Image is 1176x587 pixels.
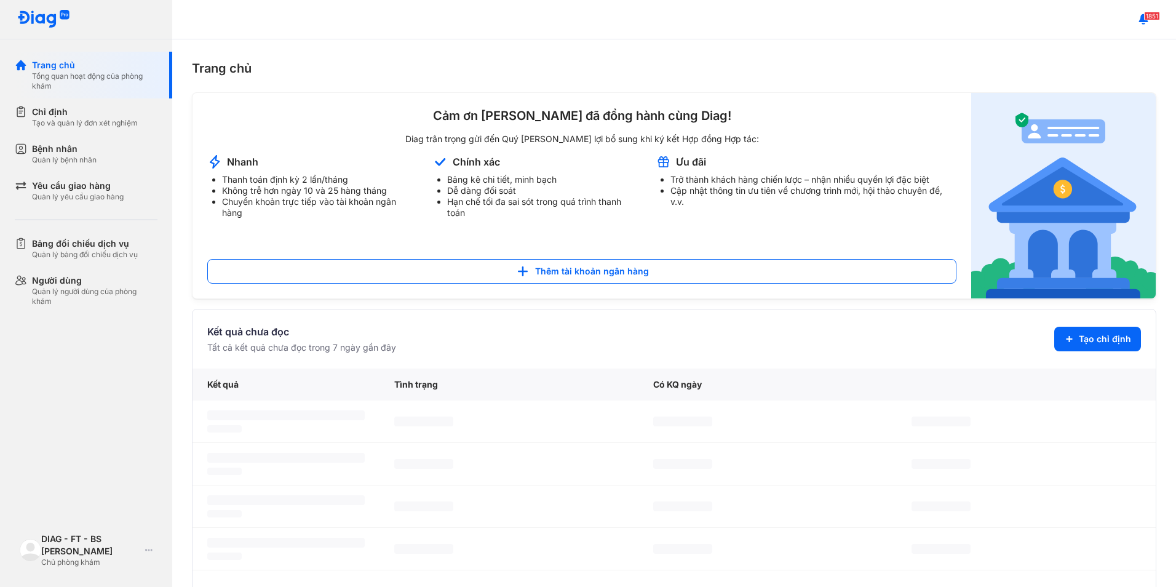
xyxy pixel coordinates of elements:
img: account-announcement [971,93,1156,298]
span: ‌ [394,459,453,469]
div: Ưu đãi [676,155,706,169]
li: Hạn chế tối đa sai sót trong quá trình thanh toán [447,196,640,218]
span: ‌ [394,417,453,426]
span: ‌ [207,510,242,517]
span: Tạo chỉ định [1079,333,1131,345]
span: ‌ [207,410,365,420]
div: Quản lý bảng đối chiếu dịch vụ [32,250,138,260]
span: ‌ [912,544,971,554]
div: Diag trân trọng gửi đến Quý [PERSON_NAME] lợi bổ sung khi ký kết Hợp đồng Hợp tác: [207,134,956,145]
div: Bảng đối chiếu dịch vụ [32,238,138,250]
span: ‌ [653,544,712,554]
div: Quản lý người dùng của phòng khám [32,287,157,306]
span: 1851 [1144,12,1160,20]
span: ‌ [912,417,971,426]
span: ‌ [653,501,712,511]
div: Bệnh nhân [32,143,97,155]
li: Chuyển khoản trực tiếp vào tài khoản ngân hàng [222,196,418,218]
div: Kết quả chưa đọc [207,324,396,339]
div: Nhanh [227,155,258,169]
button: Tạo chỉ định [1054,327,1141,351]
span: ‌ [207,453,365,463]
div: Chủ phòng khám [41,557,140,567]
span: ‌ [653,417,712,426]
img: logo [17,10,70,29]
span: ‌ [207,495,365,505]
li: Không trễ hơn ngày 10 và 25 hàng tháng [222,185,418,196]
div: Cảm ơn [PERSON_NAME] đã đồng hành cùng Diag! [207,108,956,124]
div: Chỉ định [32,106,138,118]
div: Tình trạng [379,369,638,401]
li: Bảng kê chi tiết, minh bạch [447,174,640,185]
li: Thanh toán định kỳ 2 lần/tháng [222,174,418,185]
div: Người dùng [32,274,157,287]
div: Tất cả kết quả chưa đọc trong 7 ngày gần đây [207,341,396,354]
button: Thêm tài khoản ngân hàng [207,259,956,284]
div: Chính xác [453,155,500,169]
span: ‌ [394,544,453,554]
span: ‌ [207,468,242,475]
span: ‌ [207,553,242,560]
img: account-announcement [432,154,448,169]
div: Tổng quan hoạt động của phòng khám [32,71,157,91]
li: Cập nhật thông tin ưu tiên về chương trình mới, hội thảo chuyên đề, v.v. [670,185,956,207]
div: Quản lý bệnh nhân [32,155,97,165]
div: Kết quả [193,369,379,401]
img: account-announcement [656,154,671,169]
span: ‌ [912,459,971,469]
img: account-announcement [207,154,222,169]
span: ‌ [394,501,453,511]
span: ‌ [653,459,712,469]
li: Trở thành khách hàng chiến lược – nhận nhiều quyền lợi đặc biệt [670,174,956,185]
div: Trang chủ [32,59,157,71]
span: ‌ [207,425,242,433]
div: Có KQ ngày [638,369,897,401]
div: DIAG - FT - BS [PERSON_NAME] [41,533,140,557]
div: Yêu cầu giao hàng [32,180,124,192]
div: Trang chủ [192,59,1156,78]
li: Dễ dàng đối soát [447,185,640,196]
img: logo [20,539,41,561]
div: Quản lý yêu cầu giao hàng [32,192,124,202]
span: ‌ [912,501,971,511]
div: Tạo và quản lý đơn xét nghiệm [32,118,138,128]
span: ‌ [207,538,365,548]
